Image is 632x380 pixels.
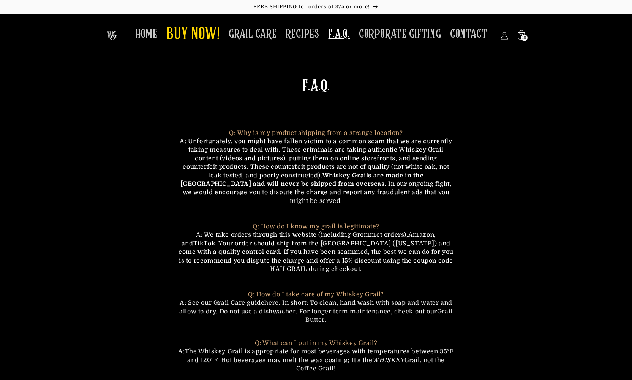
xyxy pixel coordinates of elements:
a: HOME [131,22,162,46]
span: GRAIL CARE [229,27,276,41]
a: GRAIL CARE [224,22,281,46]
a: Amazon [408,231,434,238]
img: The Whiskey Grail [107,31,117,40]
a: CONTACT [446,22,492,46]
span: Q: How do I take care of my Whiskey Grail? [248,291,384,298]
a: TikTok [193,240,216,247]
span: A: Unfortunately, y [180,138,238,145]
a: F.A.Q. [324,22,354,46]
span: A: See our Grail Care guide . In short: To clean, hand wash with soap and water and allow to dry.... [179,291,453,323]
a: BUY NOW! [162,20,224,50]
span: HOME [135,27,157,41]
span: In our ongoing fight, we would encourage you to dispute the charge and report any fraudulent ads ... [183,180,452,204]
span: ou might have fallen victim to a common scam that we are currently taking measures to deal with. ... [183,138,452,179]
span: Q: What can I put in my Whiskey Grail? [255,340,378,347]
span: Q: Why is my product shipping from a strange location? [180,130,403,145]
a: CORPORATE GIFTING [354,22,446,46]
span: BUY NOW! [166,24,220,45]
span: 10 [522,35,526,41]
em: WHISKEY [372,357,404,364]
span: The Whiskey Grail is appropriate for most beverages with temperatures between 35°F and 120°F. Hot... [185,348,454,363]
span: F.A.Q. [328,27,350,41]
span: Q: How do I know my grail is legitimate? [253,223,379,230]
p: FREE SHIPPING for orders of $75 or more! [8,4,624,10]
a: RECIPES [281,22,324,46]
span: F.A.Q. [302,79,330,94]
span: CORPORATE GIFTING [359,27,441,41]
a: here [264,299,278,306]
span: A: We take orders through this website (including Grommet orders), , and . Your order should ship... [179,231,453,272]
span: CONTACT [450,27,487,41]
span: RECIPES [286,27,319,41]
